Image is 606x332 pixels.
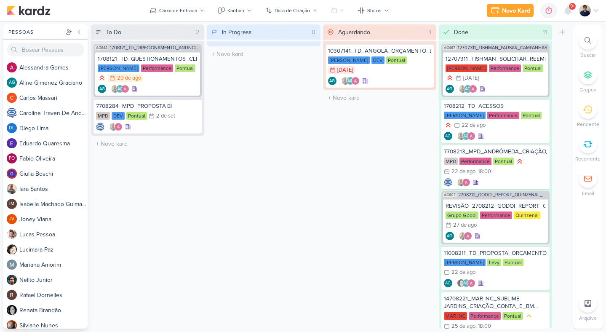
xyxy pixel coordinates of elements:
div: J o n e y V i a n a [19,215,88,224]
span: AG467 [443,46,456,50]
div: 27 de ago [453,222,477,228]
input: Buscar Pessoas [7,43,84,56]
div: E d u a r d o Q u a r e s m a [19,139,88,148]
img: Alessandra Gomes [467,132,475,140]
img: Alessandra Gomes [114,123,123,131]
div: 11 [539,28,550,37]
img: Alessandra Gomes [462,178,470,187]
div: R e n a t a B r a n d ã o [19,306,88,315]
img: Nelito Junior [7,275,17,285]
div: 22 de ago [462,123,486,128]
img: Alessandra Gomes [467,279,475,287]
div: DEV [371,56,384,64]
img: Iara Santos [341,77,350,85]
img: Caroline Traven De Andrade [96,123,104,131]
div: L u c i m a r a P a z [19,245,88,254]
div: A l i n e G i m e n e z G r a c i a n o [19,78,88,87]
div: A l e s s a n d r a G o m e s [19,63,88,72]
span: AG648 [95,46,108,50]
div: Aline Gimenez Graciano [328,77,336,85]
p: AG [445,134,451,139]
p: DL [9,126,15,131]
div: [PERSON_NAME] [444,259,486,266]
li: Ctrl + F [573,31,603,59]
div: [PERSON_NAME] [328,56,370,64]
p: AG [463,281,469,286]
div: Pontual [493,158,514,165]
div: I s a b e l l a M a c h a d o G u i m a r ã e s [19,200,88,209]
div: [PERSON_NAME] [444,112,486,119]
p: AG [117,87,123,91]
div: Criador(a): Aline Gimenez Graciano [446,232,454,240]
img: Alessandra Gomes [121,85,129,93]
img: Carlos Massari [7,93,17,103]
div: Pontual [386,56,407,64]
div: Performance [459,158,491,165]
div: 22 de ago [451,169,475,174]
div: [PERSON_NAME] [98,64,139,72]
div: Colaboradores: Iara Santos, Alessandra Gomes [455,178,470,187]
div: Performance [487,112,519,119]
div: MAR INC [444,312,467,320]
img: Alessandra Gomes [464,232,472,240]
div: Pontual [503,259,523,266]
div: 10307141_TD_ANGOLA_ORÇAMENTO_DEV_SITE_ANGOLA [328,47,431,55]
div: Fabio Oliveira [7,153,17,163]
p: AG [465,87,470,91]
div: Colaboradores: Iara Santos, Aline Gimenez Graciano, Alessandra Gomes [109,85,129,93]
img: Renata Brandão [457,279,465,287]
img: kardz.app [7,5,51,16]
div: Colaboradores: Renata Brandão, Aline Gimenez Graciano, Alessandra Gomes [455,279,475,287]
img: Iara Santos [109,123,117,131]
div: Colaboradores: Iara Santos, Alessandra Gomes [457,232,472,240]
div: Performance [489,64,521,72]
div: 7708213_MPD_ANDRÔMEDA_CRIAÇÃO_ANÚNCIO_WAZE [444,148,547,155]
div: [PERSON_NAME] [446,64,487,72]
div: Pontual [502,312,523,320]
div: 1708212_TD_ACESSOS [444,102,547,110]
img: Caroline Traven De Andrade [7,108,17,118]
img: Caroline Traven De Andrade [444,178,452,187]
button: Novo Kard [487,4,534,17]
img: Alessandra Gomes [469,85,477,93]
div: 0 [308,28,319,37]
p: FO [9,156,15,161]
p: Recorrente [575,155,601,163]
div: 2 de set [156,113,175,119]
p: AG [99,87,105,91]
p: Email [582,190,594,197]
div: L u c a s P e s s o a [19,230,88,239]
div: Colaboradores: Iara Santos, Alessandra Gomes [107,123,123,131]
div: Aline Gimenez Graciano [464,85,472,93]
img: Lucas Pessoa [7,229,17,239]
div: Pontual [175,64,195,72]
input: + Novo kard [93,138,203,150]
div: Joney Viana [7,214,17,224]
div: Prioridade Média [525,312,533,320]
div: I a r a S a n t o s [19,185,88,193]
div: Aline Gimenez Graciano [444,132,452,140]
div: C a r o l i n e T r a v e n D e A n d r a d e [19,109,88,118]
p: Buscar [580,51,596,59]
img: Silviane Nunes [7,320,17,330]
img: Iara Santos [457,132,465,140]
p: AG [447,234,452,238]
div: Performance [141,64,173,72]
div: DEV [112,112,125,120]
div: Criador(a): Caroline Traven De Andrade [444,178,452,187]
span: 1708121_TD_DIRECIONAMENTO_ANUNCIOS_WEBSITE [110,46,200,50]
div: M a r i a n a A m o r i m [19,260,88,269]
p: IM [9,202,14,206]
div: 25 de ago [451,324,475,329]
div: C a r l o s M a s s a r i [19,94,88,102]
div: Aline Gimenez Graciano [462,279,470,287]
div: Colaboradores: Iara Santos, Aline Gimenez Graciano, Alessandra Gomes [457,85,477,93]
div: Pontual [126,112,147,120]
img: Levy Pessoa [579,5,591,16]
img: Iara Santos [459,85,467,93]
img: Eduardo Quaresma [7,138,17,148]
div: Criador(a): Aline Gimenez Graciano [446,85,454,93]
div: Pessoas [7,28,64,36]
p: Arquivo [579,314,597,322]
div: F a b i o O l i v e i r a [19,154,88,163]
